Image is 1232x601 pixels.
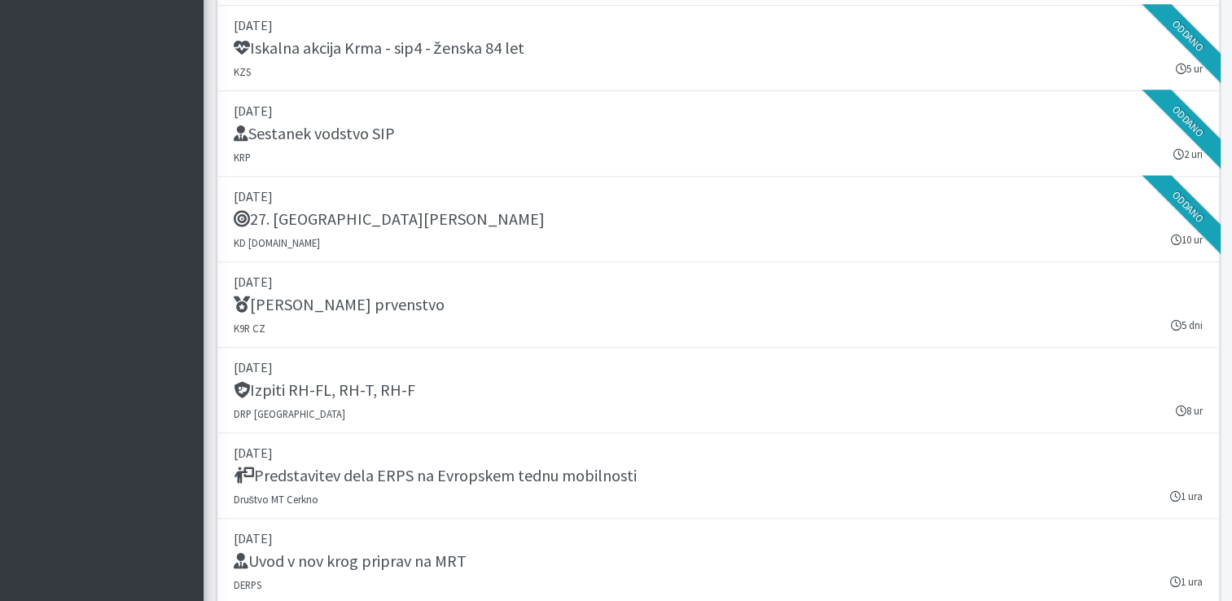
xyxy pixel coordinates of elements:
h5: [PERSON_NAME] prvenstvo [234,295,445,314]
small: 5 dni [1171,318,1203,333]
p: [DATE] [234,529,1203,548]
a: [DATE] Izpiti RH-FL, RH-T, RH-F DRP [GEOGRAPHIC_DATA] 8 ur [217,348,1220,433]
p: [DATE] [234,358,1203,377]
small: K9R CZ [234,322,265,335]
small: 8 ur [1176,403,1203,419]
p: [DATE] [234,443,1203,463]
a: [DATE] 27. [GEOGRAPHIC_DATA][PERSON_NAME] KD [DOMAIN_NAME] 10 ur Oddano [217,177,1220,262]
small: 1 ura [1170,489,1203,504]
small: DERPS [234,578,261,591]
a: [DATE] Sestanek vodstvo SIP KRP 2 uri Oddano [217,91,1220,177]
small: KRP [234,151,251,164]
h5: Izpiti RH-FL, RH-T, RH-F [234,380,415,400]
p: [DATE] [234,272,1203,292]
small: KZS [234,65,251,78]
p: [DATE] [234,186,1203,206]
h5: Uvod v nov krog priprav na MRT [234,551,467,571]
p: [DATE] [234,101,1203,121]
a: [DATE] Predstavitev dela ERPS na Evropskem tednu mobilnosti Društvo MT Cerkno 1 ura [217,433,1220,519]
h5: 27. [GEOGRAPHIC_DATA][PERSON_NAME] [234,209,545,229]
a: [DATE] [PERSON_NAME] prvenstvo K9R CZ 5 dni [217,262,1220,348]
a: [DATE] Iskalna akcija Krma - sip4 - ženska 84 let KZS 5 ur Oddano [217,6,1220,91]
small: DRP [GEOGRAPHIC_DATA] [234,407,345,420]
small: 1 ura [1170,574,1203,590]
h5: Iskalna akcija Krma - sip4 - ženska 84 let [234,38,524,58]
h5: Predstavitev dela ERPS na Evropskem tednu mobilnosti [234,466,637,485]
small: Društvo MT Cerkno [234,493,318,506]
small: KD [DOMAIN_NAME] [234,236,320,249]
p: [DATE] [234,15,1203,35]
h5: Sestanek vodstvo SIP [234,124,395,143]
